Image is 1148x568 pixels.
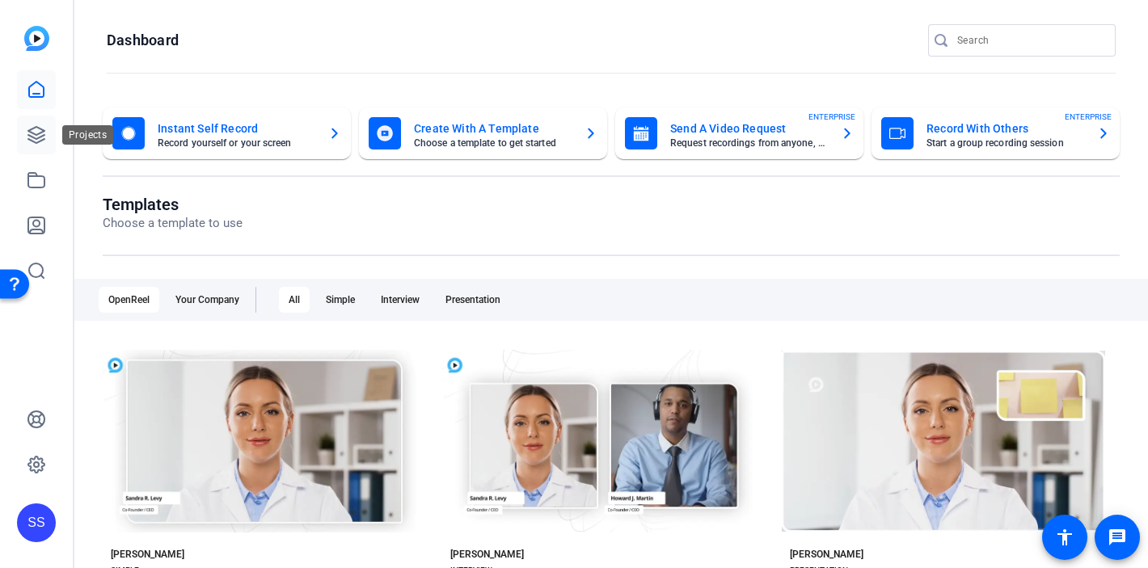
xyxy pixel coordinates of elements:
[359,107,607,159] button: Create With A TemplateChoose a template to get started
[450,548,524,561] div: [PERSON_NAME]
[371,287,429,313] div: Interview
[166,287,249,313] div: Your Company
[957,31,1103,50] input: Search
[790,548,863,561] div: [PERSON_NAME]
[107,31,179,50] h1: Dashboard
[316,287,365,313] div: Simple
[17,503,56,542] div: SS
[111,548,184,561] div: [PERSON_NAME]
[103,195,243,214] h1: Templates
[99,287,159,313] div: OpenReel
[615,107,863,159] button: Send A Video RequestRequest recordings from anyone, anywhereENTERPRISE
[808,111,855,123] span: ENTERPRISE
[24,26,49,51] img: blue-gradient.svg
[872,107,1120,159] button: Record With OthersStart a group recording sessionENTERPRISE
[436,287,510,313] div: Presentation
[1108,528,1127,547] mat-icon: message
[158,138,315,148] mat-card-subtitle: Record yourself or your screen
[670,119,828,138] mat-card-title: Send A Video Request
[1065,111,1112,123] span: ENTERPRISE
[414,138,572,148] mat-card-subtitle: Choose a template to get started
[670,138,828,148] mat-card-subtitle: Request recordings from anyone, anywhere
[926,138,1084,148] mat-card-subtitle: Start a group recording session
[103,214,243,233] p: Choose a template to use
[103,107,351,159] button: Instant Self RecordRecord yourself or your screen
[279,287,310,313] div: All
[1055,528,1074,547] mat-icon: accessibility
[158,119,315,138] mat-card-title: Instant Self Record
[414,119,572,138] mat-card-title: Create With A Template
[62,125,113,145] div: Projects
[926,119,1084,138] mat-card-title: Record With Others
